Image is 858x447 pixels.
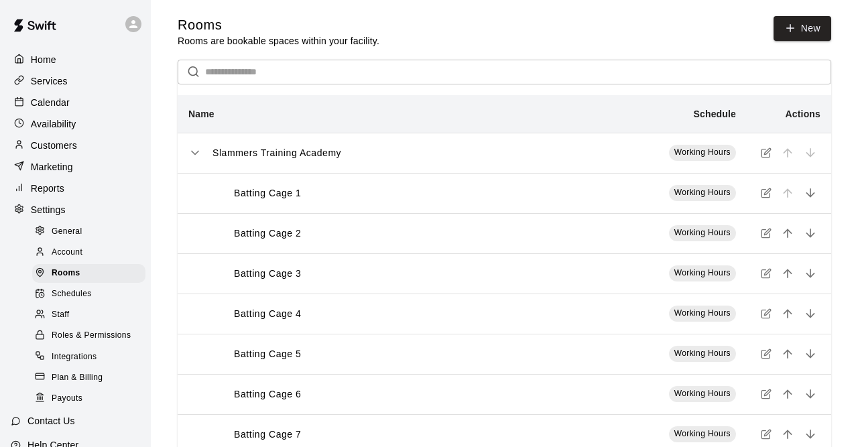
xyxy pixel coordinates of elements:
[32,242,151,263] a: Account
[32,348,145,367] div: Integrations
[800,263,820,283] button: move item down
[800,424,820,444] button: move item down
[52,288,92,301] span: Schedules
[11,71,140,91] a: Services
[774,16,831,41] a: New
[32,306,145,324] div: Staff
[52,350,97,364] span: Integrations
[32,388,151,409] a: Payouts
[52,392,82,405] span: Payouts
[11,92,140,113] a: Calendar
[178,34,379,48] p: Rooms are bookable spaces within your facility.
[11,178,140,198] a: Reports
[234,428,301,442] p: Batting Cage 7
[32,285,145,304] div: Schedules
[234,186,301,200] p: Batting Cage 1
[212,146,341,160] p: Slammers Training Academy
[32,222,145,241] div: General
[31,203,66,216] p: Settings
[234,267,301,281] p: Batting Cage 3
[31,96,70,109] p: Calendar
[778,344,798,364] button: move item up
[31,117,76,131] p: Availability
[32,284,151,305] a: Schedules
[800,304,820,324] button: move item down
[178,16,379,34] h5: Rooms
[778,384,798,404] button: move item up
[800,384,820,404] button: move item down
[188,109,214,119] b: Name
[27,414,75,428] p: Contact Us
[674,348,731,358] span: Working Hours
[52,267,80,280] span: Rooms
[674,389,731,398] span: Working Hours
[32,346,151,367] a: Integrations
[32,243,145,262] div: Account
[32,221,151,242] a: General
[778,424,798,444] button: move item up
[786,109,820,119] b: Actions
[800,344,820,364] button: move item down
[32,389,145,408] div: Payouts
[11,50,140,70] a: Home
[11,157,140,177] a: Marketing
[32,264,145,283] div: Rooms
[32,326,145,345] div: Roles & Permissions
[52,225,82,239] span: General
[234,227,301,241] p: Batting Cage 2
[32,326,151,346] a: Roles & Permissions
[52,371,103,385] span: Plan & Billing
[32,305,151,326] a: Staff
[800,183,820,203] button: move item down
[674,228,731,237] span: Working Hours
[234,347,301,361] p: Batting Cage 5
[694,109,736,119] b: Schedule
[800,223,820,243] button: move item down
[674,188,731,197] span: Working Hours
[674,429,731,438] span: Working Hours
[31,74,68,88] p: Services
[674,268,731,277] span: Working Hours
[234,387,301,401] p: Batting Cage 6
[11,114,140,134] a: Availability
[32,367,151,388] a: Plan & Billing
[32,263,151,284] a: Rooms
[52,246,82,259] span: Account
[778,223,798,243] button: move item up
[11,135,140,155] a: Customers
[234,307,301,321] p: Batting Cage 4
[52,329,131,342] span: Roles & Permissions
[674,308,731,318] span: Working Hours
[52,308,69,322] span: Staff
[31,182,64,195] p: Reports
[31,160,73,174] p: Marketing
[31,53,56,66] p: Home
[11,200,140,220] a: Settings
[32,369,145,387] div: Plan & Billing
[31,139,77,152] p: Customers
[778,304,798,324] button: move item up
[674,147,731,157] span: Working Hours
[778,263,798,283] button: move item up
